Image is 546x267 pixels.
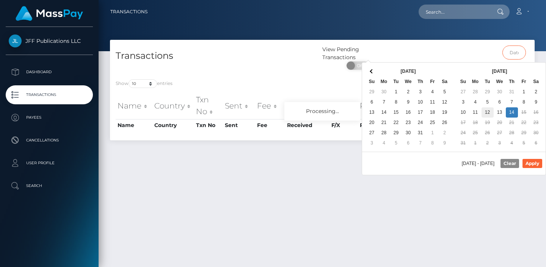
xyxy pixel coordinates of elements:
td: 9 [439,138,451,148]
th: Mo [469,77,482,87]
td: 31 [457,138,469,148]
td: 4 [427,87,439,97]
td: 2 [530,87,542,97]
th: Sa [439,77,451,87]
div: Processing... [284,102,360,121]
td: 17 [414,107,427,118]
button: Clear [500,159,519,168]
th: Received [285,119,329,131]
td: 24 [414,118,427,128]
td: 4 [469,97,482,107]
p: Cancellations [9,135,90,146]
td: 20 [494,118,506,128]
a: Payees [6,108,93,127]
td: 14 [378,107,390,118]
select: Showentries [129,79,157,88]
td: 20 [366,118,378,128]
td: 22 [390,118,402,128]
td: 13 [494,107,506,118]
td: 25 [427,118,439,128]
td: 11 [427,97,439,107]
th: Payer [358,119,393,131]
td: 27 [457,87,469,97]
div: View Pending Transactions [322,46,393,61]
td: 28 [506,128,518,138]
td: 25 [469,128,482,138]
td: 8 [390,97,402,107]
th: F/X [329,92,358,119]
td: 24 [457,128,469,138]
td: 3 [457,97,469,107]
td: 16 [530,107,542,118]
th: Th [506,77,518,87]
td: 16 [402,107,414,118]
th: Th [414,77,427,87]
th: F/X [329,119,358,131]
td: 2 [482,138,494,148]
th: Received [285,92,329,119]
td: 26 [439,118,451,128]
td: 2 [402,87,414,97]
td: 28 [378,128,390,138]
td: 8 [427,138,439,148]
p: Search [9,180,90,192]
a: Transactions [110,4,147,20]
td: 19 [439,107,451,118]
td: 6 [494,97,506,107]
td: 6 [402,138,414,148]
td: 1 [518,87,530,97]
td: 22 [518,118,530,128]
td: 15 [518,107,530,118]
input: Search... [419,5,490,19]
th: Fr [427,77,439,87]
th: We [494,77,506,87]
th: Name [116,119,152,131]
td: 5 [390,138,402,148]
td: 10 [414,97,427,107]
button: Apply [522,159,542,168]
td: 18 [469,118,482,128]
td: 29 [390,128,402,138]
td: 5 [439,87,451,97]
img: JFF Publications LLC [9,35,22,47]
td: 1 [390,87,402,97]
td: 29 [482,87,494,97]
th: [DATE] [378,66,439,77]
td: 7 [506,97,518,107]
th: Su [366,77,378,87]
td: 5 [482,97,494,107]
th: Fr [518,77,530,87]
td: 31 [506,87,518,97]
td: 9 [530,97,542,107]
td: 23 [402,118,414,128]
a: User Profile [6,154,93,173]
td: 14 [506,107,518,118]
td: 31 [414,128,427,138]
td: 6 [530,138,542,148]
td: 7 [378,97,390,107]
th: Txn No [194,119,223,131]
td: 13 [366,107,378,118]
th: [DATE] [469,66,530,77]
span: [DATE] - [DATE] [462,161,497,166]
a: Cancellations [6,131,93,150]
td: 15 [390,107,402,118]
span: OFF [351,61,370,70]
input: Date filter [502,46,526,60]
td: 23 [530,118,542,128]
th: Txn No [194,92,223,119]
td: 17 [457,118,469,128]
td: 18 [427,107,439,118]
td: 19 [482,118,494,128]
td: 21 [378,118,390,128]
th: Su [457,77,469,87]
label: Show entries [116,79,173,88]
a: Dashboard [6,63,93,82]
a: Transactions [6,85,93,104]
th: Country [152,92,194,119]
td: 12 [482,107,494,118]
td: 4 [506,138,518,148]
td: 28 [469,87,482,97]
p: Dashboard [9,66,90,78]
td: 10 [457,107,469,118]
